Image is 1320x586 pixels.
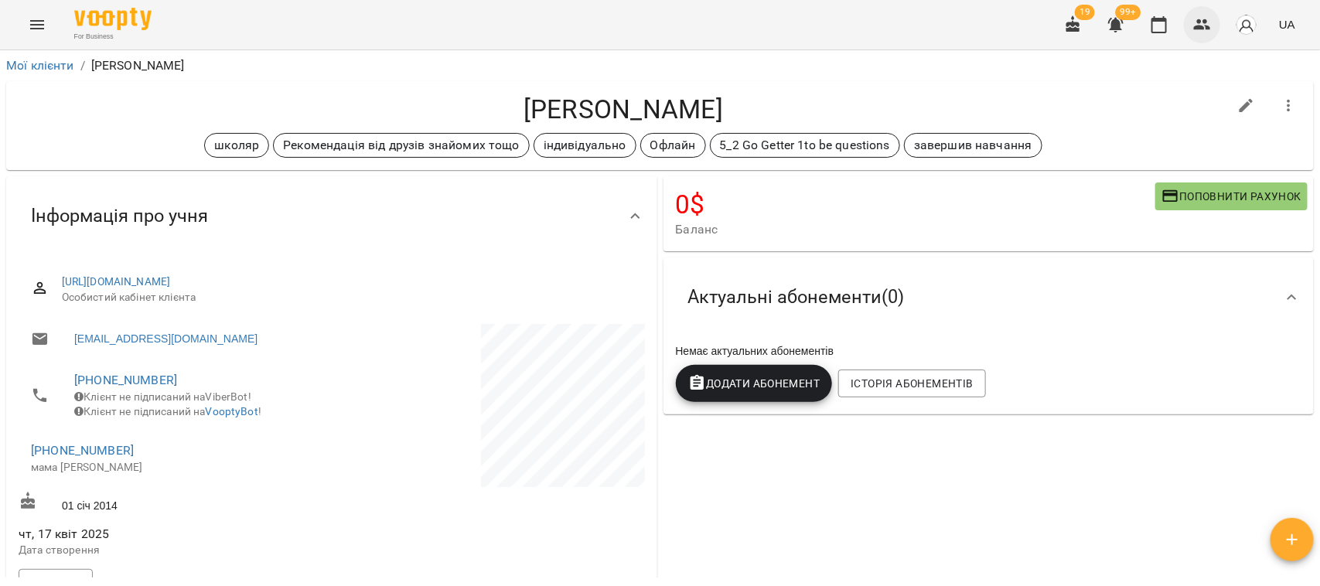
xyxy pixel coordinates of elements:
a: [PHONE_NUMBER] [74,373,177,387]
a: VooptyBot [206,405,258,417]
button: UA [1273,10,1301,39]
p: школяр [214,136,259,155]
p: Дата створення [19,543,329,558]
span: 19 [1075,5,1095,20]
p: мама [PERSON_NAME] [31,460,316,475]
span: Клієнт не підписаний на ViberBot! [74,390,251,403]
nav: breadcrumb [6,56,1314,75]
p: Рекомендація від друзів знайомих тощо [283,136,519,155]
div: 5_2 Go Getter 1to be questions [710,133,900,158]
div: індивідуально [534,133,636,158]
a: [PHONE_NUMBER] [31,443,134,458]
button: Menu [19,6,56,43]
button: Поповнити рахунок [1155,182,1308,210]
a: Мої клієнти [6,58,74,73]
p: Офлайн [650,136,696,155]
div: 01 січ 2014 [15,489,332,517]
span: чт, 17 квіт 2025 [19,525,329,543]
img: avatar_s.png [1236,14,1257,36]
span: Баланс [676,220,1155,239]
span: 99+ [1116,5,1141,20]
div: Немає актуальних абонементів [673,340,1305,362]
li: / [80,56,85,75]
span: Актуальні абонементи ( 0 ) [688,285,905,309]
span: Поповнити рахунок [1161,187,1301,206]
span: UA [1279,16,1295,32]
a: [URL][DOMAIN_NAME] [62,275,171,288]
button: Додати Абонемент [676,365,833,402]
div: завершив навчання [904,133,1042,158]
button: Історія абонементів [838,370,985,397]
span: Історія абонементів [851,374,973,393]
p: [PERSON_NAME] [91,56,185,75]
span: Клієнт не підписаний на ! [74,405,261,417]
img: Voopty Logo [74,8,152,30]
div: Рекомендація від друзів знайомих тощо [273,133,529,158]
a: [EMAIL_ADDRESS][DOMAIN_NAME] [74,331,258,346]
span: For Business [74,32,152,42]
h4: [PERSON_NAME] [19,94,1228,125]
span: Додати Абонемент [688,374,820,393]
p: індивідуально [544,136,626,155]
h4: 0 $ [676,189,1155,220]
p: 5_2 Go Getter 1to be questions [720,136,890,155]
div: Актуальні абонементи(0) [663,257,1315,337]
span: Інформація про учня [31,204,208,228]
div: Офлайн [640,133,706,158]
div: школяр [204,133,269,158]
span: Особистий кабінет клієнта [62,290,633,305]
div: Інформація про учня [6,176,657,256]
p: завершив навчання [914,136,1032,155]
